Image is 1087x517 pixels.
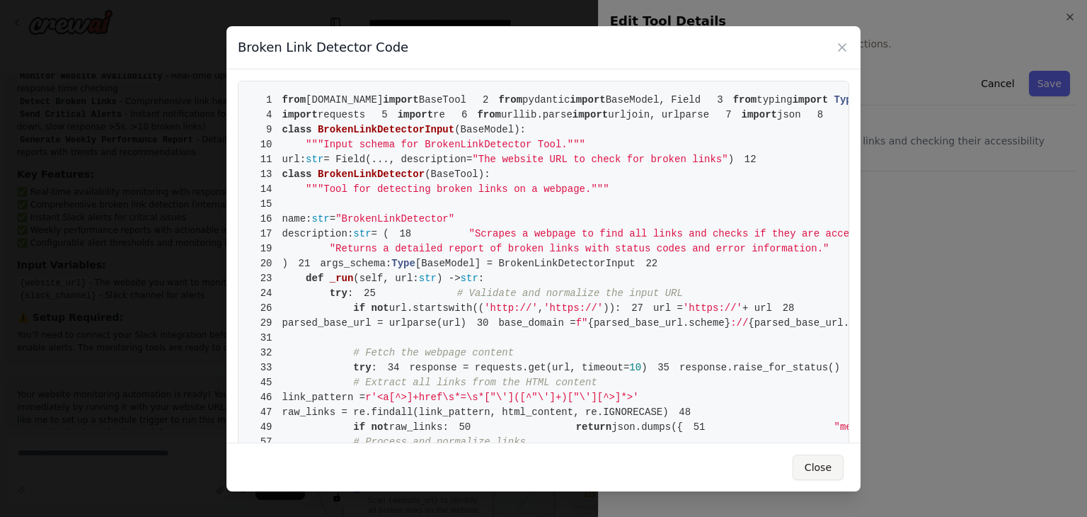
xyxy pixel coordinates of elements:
span: :// [730,317,748,329]
span: 14 [250,182,282,197]
span: class [282,169,312,180]
span: re [433,109,445,120]
span: import [573,109,608,120]
span: 3 [701,93,733,108]
span: 15 [250,197,282,212]
span: 19 [250,242,282,256]
span: 26 [250,301,282,316]
span: 29 [250,316,282,331]
span: response = requests.get(url, timeout= [409,362,629,373]
span: , [538,302,543,314]
span: 50 [449,420,481,435]
span: str [419,273,437,284]
span: 23 [250,271,282,286]
span: html_content = response.text [840,362,1039,373]
span: 48 [669,405,701,420]
span: ( [454,124,460,135]
span: 'http://' [484,302,538,314]
span: import [282,109,318,120]
span: if [353,302,365,314]
span: typing [757,94,792,106]
span: self, url: [360,273,419,284]
span: # Process and normalize links [353,436,526,448]
span: : [347,288,353,299]
span: )): [603,302,621,314]
span: import [398,109,433,120]
span: from [282,94,306,106]
span: = Field(..., description= [323,154,472,165]
span: json [777,109,801,120]
span: url.startswith(( [389,302,484,314]
span: from [477,109,501,120]
span: requests [318,109,365,120]
span: Type [391,258,415,269]
span: try [353,362,371,373]
span: [DOMAIN_NAME] [306,94,383,106]
span: description: [282,228,354,239]
span: base_domain = [498,317,575,329]
span: BaseTool [431,169,478,180]
span: _run [330,273,354,284]
span: pydantic [522,94,570,106]
span: ( [353,273,359,284]
span: 33 [250,360,282,375]
span: 34 [377,360,410,375]
span: 10 [629,362,641,373]
span: 11 [250,152,282,167]
span: : [372,362,377,373]
span: 32 [250,346,282,360]
span: = ( [372,228,389,239]
span: response.raise_for_status() [648,362,840,373]
span: 57 [250,435,282,450]
span: 25 [353,286,386,301]
span: Type [834,94,858,106]
span: 22 [635,256,668,271]
span: 5 [365,108,398,123]
span: def [306,273,323,284]
span: : [478,273,484,284]
span: try [330,288,347,299]
span: BrokenLinkDetectorInput [318,124,454,135]
span: import [742,109,777,120]
span: 21 [288,256,321,271]
span: import [383,94,418,106]
span: "Returns a detailed report of broken links with status codes and error information." [330,243,829,254]
span: import [570,94,605,106]
span: str [306,154,323,165]
span: "The website URL to check for broken links" [472,154,727,165]
span: f" [576,317,588,329]
span: 'https://' [543,302,603,314]
span: 27 [621,301,653,316]
span: return [576,421,611,433]
span: parsed_base_url = urlparse(url) [250,317,466,329]
span: 51 [683,420,715,435]
span: from [733,94,757,106]
span: if [353,421,365,433]
span: + url [742,302,772,314]
span: 10 [250,137,282,152]
span: from [498,94,522,106]
span: 20 [250,256,282,271]
span: {parsed_base_url.scheme} [587,317,730,329]
span: args_schema: [320,258,391,269]
span: str [461,273,478,284]
span: 30 [466,316,499,331]
span: 'https://' [683,302,742,314]
span: str [353,228,371,239]
span: url = [653,302,683,314]
span: not [372,421,389,433]
span: BaseModel [461,124,514,135]
span: 1 [250,93,282,108]
span: """Tool for detecting broken links on a webpage.""" [306,183,609,195]
span: import [793,94,828,106]
span: 7 [709,108,742,123]
span: str [312,213,330,225]
span: 2 [466,93,499,108]
span: 13 [250,167,282,182]
span: # Extract all links from the HTML content [353,377,597,388]
span: 12 [734,152,766,167]
span: 46 [250,390,282,405]
span: urllib.parse [501,109,573,120]
span: 6 [445,108,478,123]
span: 36 [840,360,873,375]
